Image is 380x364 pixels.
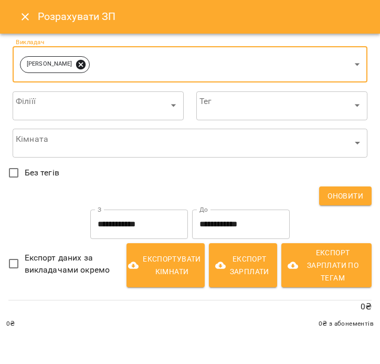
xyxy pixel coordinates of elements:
[290,246,363,284] span: Експорт Зарплати по тегам
[13,91,184,120] div: ​
[126,243,205,287] button: Експортувати кімнати
[8,300,372,313] p: 0 ₴
[38,8,367,25] h6: Розрахувати ЗП
[281,243,372,287] button: Експорт Зарплати по тегам
[6,319,15,329] span: 0 ₴
[27,60,72,69] p: [PERSON_NAME]
[319,319,374,329] span: 0 ₴ з абонементів
[13,4,38,29] button: Close
[20,56,90,73] div: [PERSON_NAME]
[13,129,367,158] div: ​
[209,243,277,287] button: Експорт Зарплати
[13,46,367,82] div: [PERSON_NAME]
[196,91,367,120] div: ​
[319,186,372,205] button: Оновити
[328,190,363,202] span: Оновити
[25,252,118,276] span: Експорт даних за викладачами окремо
[25,167,59,179] span: Без тегів
[217,253,269,278] span: Експорт Зарплати
[135,253,197,278] span: Експортувати кімнати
